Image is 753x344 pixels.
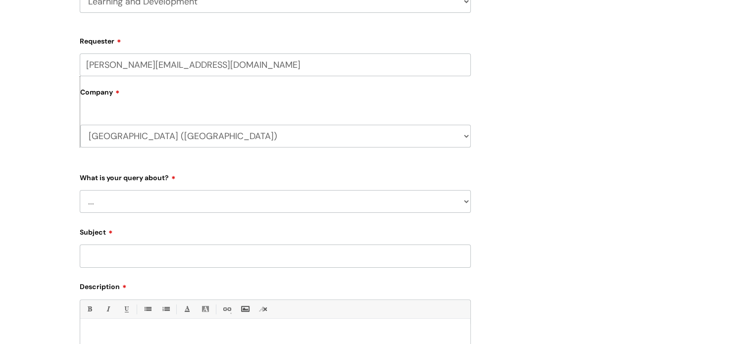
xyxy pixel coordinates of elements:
[80,170,471,182] label: What is your query about?
[80,225,471,237] label: Subject
[181,303,193,315] a: Font Color
[159,303,172,315] a: 1. Ordered List (Ctrl-Shift-8)
[80,53,471,76] input: Email
[239,303,251,315] a: Insert Image...
[80,85,471,107] label: Company
[80,279,471,291] label: Description
[141,303,153,315] a: • Unordered List (Ctrl-Shift-7)
[83,303,96,315] a: Bold (Ctrl-B)
[199,303,211,315] a: Back Color
[101,303,114,315] a: Italic (Ctrl-I)
[80,34,471,46] label: Requester
[120,303,132,315] a: Underline(Ctrl-U)
[257,303,269,315] a: Remove formatting (Ctrl-\)
[220,303,233,315] a: Link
